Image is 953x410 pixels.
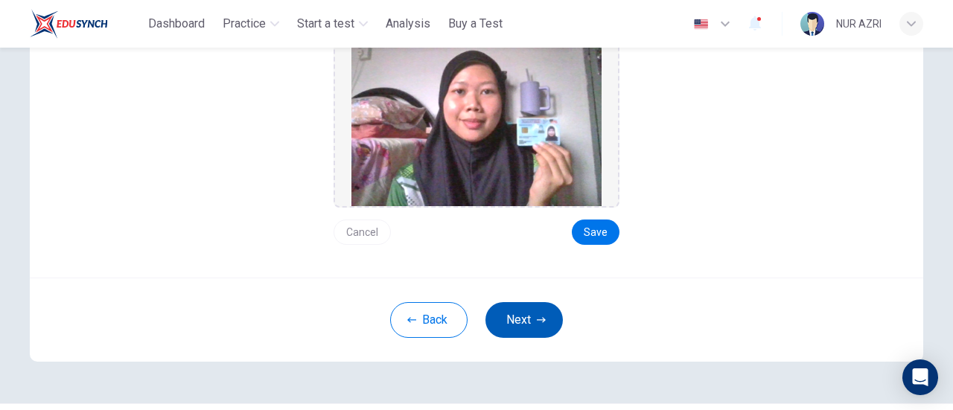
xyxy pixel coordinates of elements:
div: NUR AZRI [836,15,882,33]
a: ELTC logo [30,9,142,39]
div: Open Intercom Messenger [902,359,938,395]
button: Practice [217,10,285,37]
img: en [692,19,710,30]
span: Analysis [386,15,430,33]
button: Back [390,302,468,338]
img: Profile picture [800,12,824,36]
button: Dashboard [142,10,211,37]
button: Buy a Test [442,10,509,37]
img: preview screemshot [351,13,602,206]
button: Analysis [380,10,436,37]
span: Start a test [297,15,354,33]
button: Cancel [334,220,391,245]
img: ELTC logo [30,9,108,39]
button: Next [485,302,563,338]
button: Save [572,220,619,245]
span: Dashboard [148,15,205,33]
span: Practice [223,15,266,33]
span: Buy a Test [448,15,503,33]
button: Start a test [291,10,374,37]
